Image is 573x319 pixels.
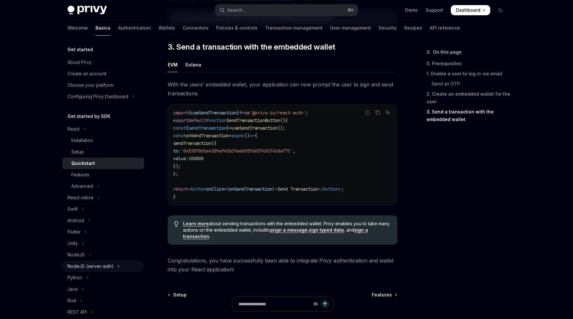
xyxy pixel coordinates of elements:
[118,20,151,36] a: Authentication
[62,203,144,215] button: Toggle Swift section
[168,80,397,98] span: With the users’ embedded wallet, your application can now prompt the user to sign and send transa...
[227,118,280,123] span: SendTransactionButton
[62,283,144,295] button: Toggle Java section
[427,89,511,107] a: 2. Create an embedded wallet for the user
[323,186,339,192] span: button
[404,20,422,36] a: Recipes
[318,186,323,192] span: </
[168,292,187,298] a: Setup
[278,125,285,131] span: ();
[186,125,188,131] span: {
[67,58,92,66] div: About Privy
[339,186,341,192] span: >
[265,20,322,36] a: Transaction management
[255,133,257,139] span: {
[183,221,209,227] a: Learn more
[67,274,82,282] div: Python
[405,7,418,13] a: Demo
[215,4,358,16] button: Open search
[71,159,95,167] div: Quickstart
[229,133,232,139] span: =
[62,215,144,226] button: Toggle Android section
[67,240,78,247] div: Unity
[188,156,204,161] span: 100000
[272,186,275,192] span: }
[67,81,113,89] div: Choose your platform
[227,186,229,192] span: {
[67,125,80,133] div: React
[173,163,181,169] span: });
[232,125,278,131] span: useSendTransaction
[62,180,144,192] button: Toggle Advanced section
[173,118,188,123] span: export
[173,148,181,154] span: to:
[433,48,462,56] span: On this page
[275,186,278,192] span: >
[321,300,329,309] button: Send message
[173,156,188,161] span: value:
[62,261,144,272] button: Toggle NodeJS (server-auth) section
[229,186,272,192] span: onSendTransaction
[188,110,191,116] span: {
[238,297,311,311] input: Ask a question...
[250,110,306,116] span: '@privy-io/react-auth'
[62,192,144,203] button: Toggle React native section
[181,148,293,154] span: '0xE3070d3e4309afA3bC9a6b057685743CF42da77C'
[62,91,144,102] button: Toggle Configuring Privy Dashboard section
[191,186,206,192] span: button
[168,57,178,72] div: EVM
[378,20,397,36] a: Security
[341,186,344,192] span: ;
[67,46,93,53] h5: Get started
[62,68,144,79] a: Create an account
[71,148,84,156] div: Setup
[244,133,250,139] span: ()
[293,148,295,154] span: ,
[168,42,335,52] span: 3. Send a transaction with the embedded wallet
[173,194,176,200] span: }
[427,58,511,69] a: 0. Prerequisites
[67,20,88,36] a: Welcome
[188,186,191,192] span: <
[95,20,110,36] a: Basics
[188,125,227,131] span: sendTransaction
[173,292,187,298] span: Setup
[185,57,201,72] div: Solana
[62,158,144,169] a: Quickstart
[71,182,93,190] div: Advanced
[67,93,128,100] div: Configuring Privy Dashboard
[186,133,229,139] span: onSendTransaction
[229,125,232,131] span: =
[456,7,480,13] span: Dashboard
[62,123,144,135] button: Toggle React section
[237,110,239,116] span: }
[67,217,84,224] div: Android
[67,112,110,120] h5: Get started by SDK
[62,135,144,146] a: Installation
[280,118,285,123] span: ()
[373,108,382,117] button: Copy the contents from the code block
[227,6,245,14] div: Search...
[232,133,244,139] span: async
[183,221,391,240] span: about sending transactions with the embedded wallet. Privy enables you to take many actions on th...
[363,108,371,117] button: Report incorrect code
[67,308,87,316] div: REST API
[62,295,144,306] button: Toggle Rust section
[191,110,237,116] span: useSendTransaction
[67,297,76,304] div: Rust
[173,110,188,116] span: import
[495,5,506,15] button: Toggle dark mode
[206,118,227,123] span: function
[206,186,224,192] span: onClick
[173,133,186,139] span: const
[71,171,89,179] div: Features
[159,20,175,36] a: Wallets
[250,133,255,139] span: =>
[173,186,188,192] span: return
[347,8,354,13] span: ⌘ K
[285,118,288,123] span: {
[183,20,209,36] a: Connectors
[211,140,216,146] span: ({
[67,285,78,293] div: Java
[168,256,397,274] span: Congratulations, you have successfully been able to integrate Privy authentication and wallet int...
